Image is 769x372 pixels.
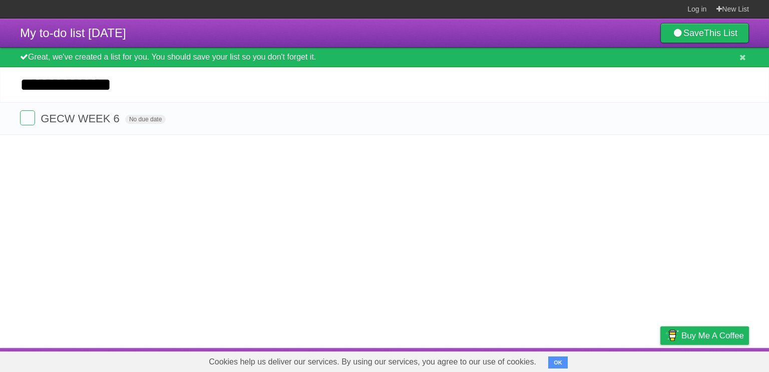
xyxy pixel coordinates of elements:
[125,115,166,124] span: No due date
[665,327,679,344] img: Buy me a coffee
[660,23,749,43] a: SaveThis List
[527,350,548,369] a: About
[681,327,744,344] span: Buy me a coffee
[41,112,122,125] span: GECW WEEK 6
[686,350,749,369] a: Suggest a feature
[548,356,568,368] button: OK
[560,350,601,369] a: Developers
[647,350,673,369] a: Privacy
[20,110,35,125] label: Done
[660,326,749,345] a: Buy me a coffee
[704,28,737,38] b: This List
[20,26,126,40] span: My to-do list [DATE]
[199,352,546,372] span: Cookies help us deliver our services. By using our services, you agree to our use of cookies.
[613,350,635,369] a: Terms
